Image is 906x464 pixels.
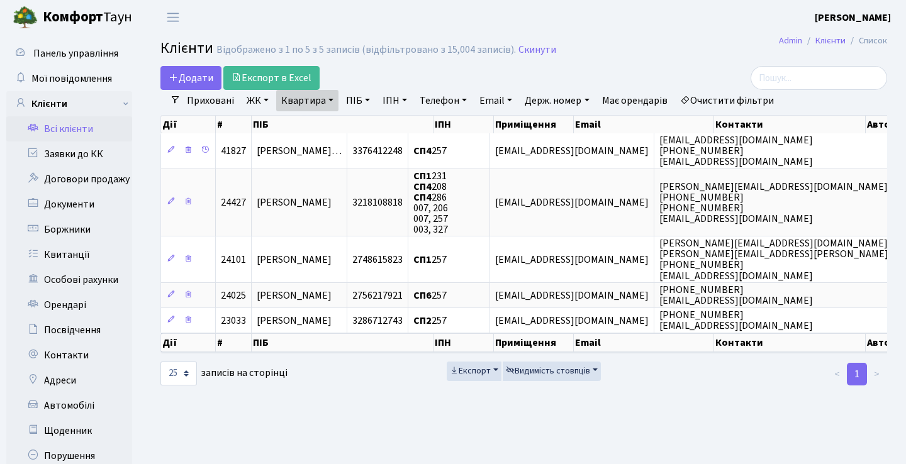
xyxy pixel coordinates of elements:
[257,196,332,209] span: [PERSON_NAME]
[160,66,221,90] a: Додати
[6,66,132,91] a: Мої повідомлення
[413,144,432,158] b: СП4
[413,169,448,237] span: 231 208 286 007, 206 007, 257 003, 327
[846,34,887,48] li: Список
[847,363,867,385] a: 1
[216,44,516,56] div: Відображено з 1 по 5 з 5 записів (відфільтровано з 15,004 записів).
[352,314,403,328] span: 3286712743
[352,289,403,302] span: 2756217921
[182,90,239,111] a: Приховані
[43,7,132,28] span: Таун
[413,314,447,328] span: 257
[6,91,132,116] a: Клієнти
[6,242,132,267] a: Квитанції
[659,308,813,333] span: [PHONE_NUMBER] [EMAIL_ADDRESS][DOMAIN_NAME]
[221,253,246,267] span: 24101
[413,180,432,194] b: СП4
[221,196,246,209] span: 24427
[415,90,472,111] a: Телефон
[474,90,517,111] a: Email
[6,41,132,66] a: Панель управління
[352,196,403,209] span: 3218108818
[495,144,649,158] span: [EMAIL_ADDRESS][DOMAIN_NAME]
[447,362,501,381] button: Експорт
[413,169,432,183] b: СП1
[223,66,320,90] a: Експорт в Excel
[160,362,197,385] select: записів на сторінці
[169,71,213,85] span: Додати
[6,267,132,292] a: Особові рахунки
[221,144,246,158] span: 41827
[815,11,891,25] b: [PERSON_NAME]
[6,393,132,418] a: Автомобілі
[413,289,432,302] b: СП6
[815,10,891,25] a: [PERSON_NAME]
[257,289,332,302] span: [PERSON_NAME]
[242,90,274,111] a: ЖК
[815,34,846,47] a: Клієнти
[6,343,132,368] a: Контакти
[659,180,888,226] span: [PERSON_NAME][EMAIL_ADDRESS][DOMAIN_NAME] [PHONE_NUMBER] [PHONE_NUMBER] [EMAIL_ADDRESS][DOMAIN_NAME]
[6,292,132,318] a: Орендарі
[494,116,574,133] th: Приміщення
[751,66,887,90] input: Пошук...
[518,44,556,56] a: Скинути
[494,333,574,352] th: Приміщення
[6,318,132,343] a: Посвідчення
[6,368,132,393] a: Адреси
[377,90,412,111] a: ІПН
[495,314,649,328] span: [EMAIL_ADDRESS][DOMAIN_NAME]
[160,37,213,59] span: Клієнти
[506,365,590,377] span: Видимість стовпців
[341,90,375,111] a: ПІБ
[413,144,447,158] span: 257
[257,253,332,267] span: [PERSON_NAME]
[675,90,779,111] a: Очистити фільтри
[574,333,714,352] th: Email
[597,90,673,111] a: Має орендарів
[161,116,216,133] th: Дії
[157,7,189,28] button: Переключити навігацію
[221,314,246,328] span: 23033
[160,362,288,385] label: записів на сторінці
[6,217,132,242] a: Боржники
[13,5,38,30] img: logo.png
[495,253,649,267] span: [EMAIL_ADDRESS][DOMAIN_NAME]
[433,116,495,133] th: ІПН
[33,47,118,60] span: Панель управління
[43,7,103,27] b: Комфорт
[216,333,252,352] th: #
[413,253,432,267] b: СП1
[352,144,403,158] span: 3376412248
[257,144,342,158] span: [PERSON_NAME]…
[6,192,132,217] a: Документи
[779,34,802,47] a: Admin
[161,333,216,352] th: Дії
[252,333,433,352] th: ПІБ
[6,167,132,192] a: Договори продажу
[252,116,433,133] th: ПІБ
[520,90,594,111] a: Держ. номер
[6,418,132,443] a: Щоденник
[31,72,112,86] span: Мої повідомлення
[257,314,332,328] span: [PERSON_NAME]
[352,253,403,267] span: 2748615823
[433,333,495,352] th: ІПН
[659,283,813,307] span: [PHONE_NUMBER] [EMAIL_ADDRESS][DOMAIN_NAME]
[413,191,432,204] b: СП4
[495,289,649,302] span: [EMAIL_ADDRESS][DOMAIN_NAME]
[6,116,132,141] a: Всі клієнти
[503,362,601,381] button: Видимість стовпців
[760,28,906,54] nav: breadcrumb
[276,90,338,111] a: Квартира
[574,116,714,133] th: Email
[714,116,866,133] th: Контакти
[495,196,649,209] span: [EMAIL_ADDRESS][DOMAIN_NAME]
[714,333,866,352] th: Контакти
[413,289,447,302] span: 257
[413,253,447,267] span: 257
[221,289,246,302] span: 24025
[659,133,813,168] span: [EMAIL_ADDRESS][DOMAIN_NAME] [PHONE_NUMBER] [EMAIL_ADDRESS][DOMAIN_NAME]
[450,365,491,377] span: Експорт
[216,116,252,133] th: #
